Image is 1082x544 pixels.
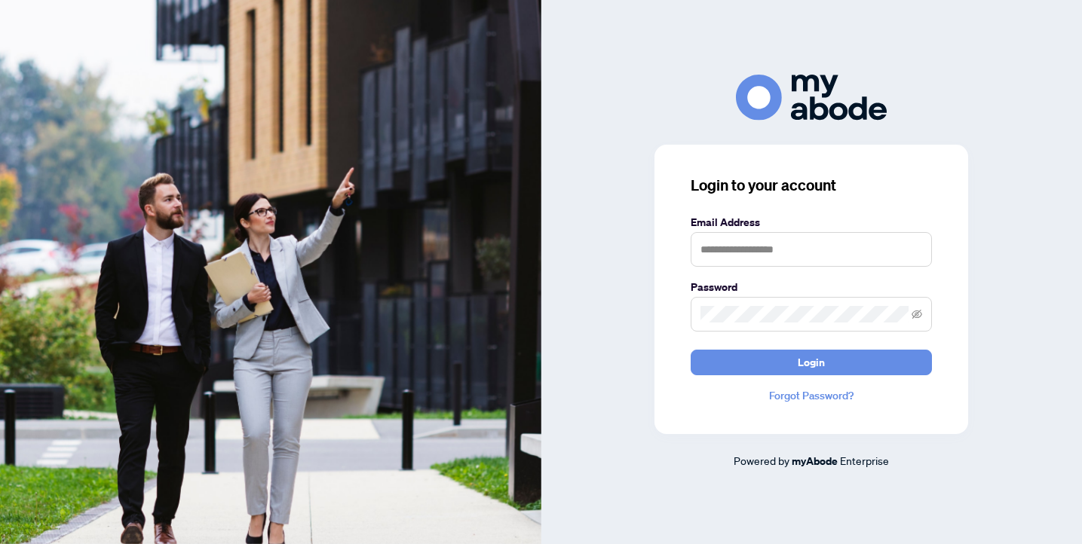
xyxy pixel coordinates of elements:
span: Enterprise [840,454,889,467]
span: Login [798,350,825,374]
img: ma-logo [736,75,887,121]
button: Login [691,350,932,375]
a: myAbode [792,453,838,469]
label: Email Address [691,214,932,231]
span: Powered by [734,454,789,467]
label: Password [691,279,932,295]
span: eye-invisible [912,309,922,319]
h3: Login to your account [691,175,932,196]
a: Forgot Password? [691,387,932,404]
